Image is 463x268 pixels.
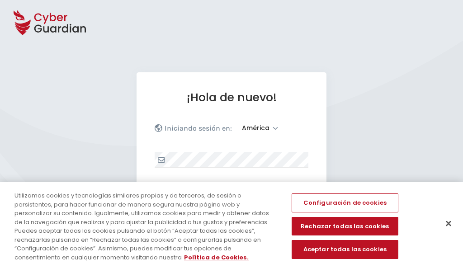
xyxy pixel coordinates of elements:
[14,191,278,262] div: Utilizamos cookies y tecnologías similares propias y de terceros, de sesión o persistentes, para ...
[439,214,458,234] button: Cerrar
[292,193,398,212] button: Configuración de cookies, Abre el cuadro de diálogo del centro de preferencias.
[184,253,249,262] a: Más información sobre su privacidad, se abre en una nueva pestaña
[292,240,398,259] button: Aceptar todas las cookies
[292,217,398,236] button: Rechazar todas las cookies
[155,90,308,104] h1: ¡Hola de nuevo!
[165,124,232,133] p: Iniciando sesión en:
